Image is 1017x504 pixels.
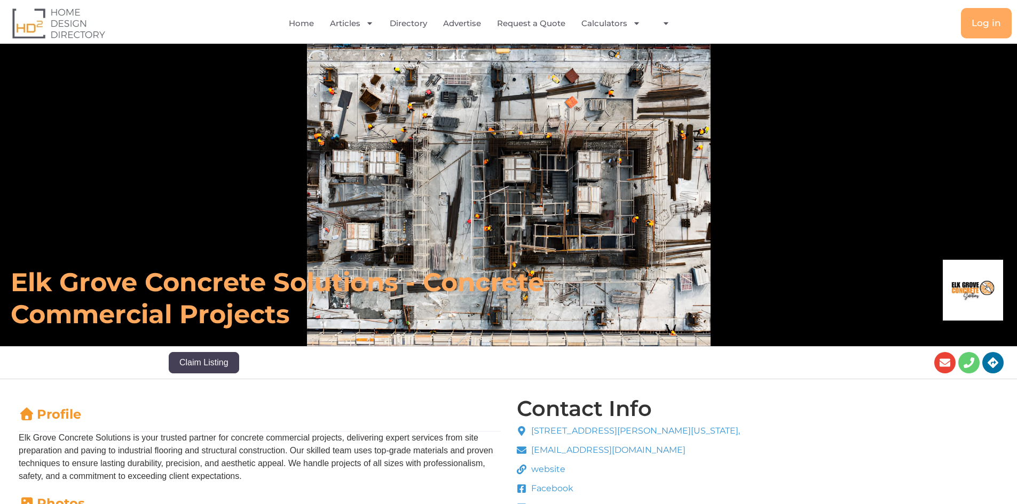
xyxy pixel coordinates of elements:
[19,431,501,483] p: Elk Grove Concrete Solutions is your trusted partner for concrete commercial projects, delivering...
[972,19,1001,28] span: Log in
[390,11,427,36] a: Directory
[961,8,1012,38] a: Log in
[169,352,239,373] button: Claim Listing
[517,444,740,457] a: [EMAIL_ADDRESS][DOMAIN_NAME]
[529,425,740,437] span: [STREET_ADDRESS][PERSON_NAME][US_STATE],
[11,266,707,330] h6: Elk Grove Concrete Solutions - Concrete Commercial Projects
[517,398,652,419] h4: Contact Info
[529,463,565,476] span: website
[289,11,314,36] a: Home
[497,11,565,36] a: Request a Quote
[330,11,374,36] a: Articles
[19,406,81,422] a: Profile
[207,11,760,36] nav: Menu
[581,11,641,36] a: Calculators
[529,444,685,457] span: [EMAIL_ADDRESS][DOMAIN_NAME]
[529,482,573,495] span: Facebook
[443,11,481,36] a: Advertise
